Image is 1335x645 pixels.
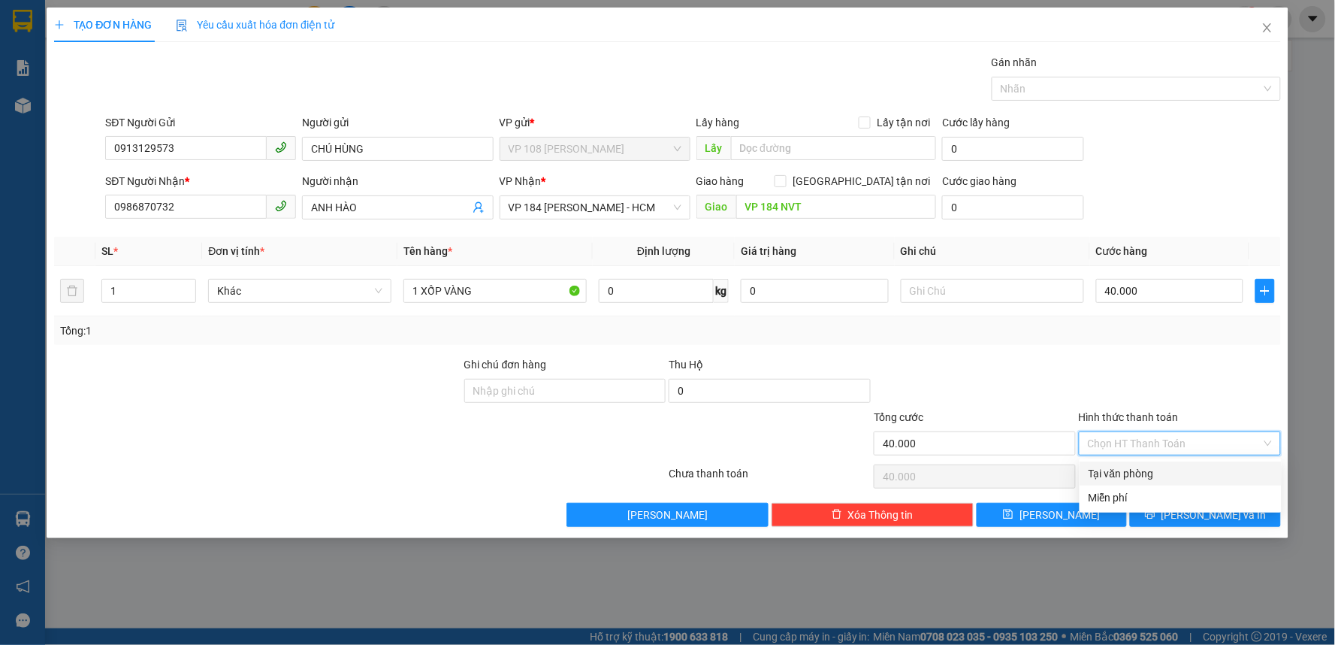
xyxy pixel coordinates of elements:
[275,141,287,153] span: phone
[208,245,264,257] span: Đơn vị tính
[1255,279,1274,303] button: plus
[832,509,842,521] span: delete
[403,279,587,303] input: VD: Bàn, Ghế
[1145,509,1155,521] span: printer
[1261,22,1273,34] span: close
[509,138,681,160] span: VP 108 Lê Hồng Phong - Vũng Tàu
[787,173,936,189] span: [GEOGRAPHIC_DATA] tận nơi
[473,201,485,213] span: user-add
[696,117,740,129] span: Lấy hàng
[669,359,703,371] span: Thu Hộ
[275,200,287,212] span: phone
[302,173,493,189] div: Người nhận
[736,195,937,219] input: Dọc đường
[901,279,1084,303] input: Ghi Chú
[627,507,708,523] span: [PERSON_NAME]
[105,114,296,131] div: SĐT Người Gửi
[667,465,872,492] div: Chưa thanh toán
[1130,503,1281,527] button: printer[PERSON_NAME] và In
[60,322,515,339] div: Tổng: 1
[101,245,113,257] span: SL
[1019,507,1100,523] span: [PERSON_NAME]
[176,19,334,31] span: Yêu cầu xuất hóa đơn điện tử
[1246,8,1288,50] button: Close
[1089,489,1273,506] div: Miễn phí
[566,503,769,527] button: [PERSON_NAME]
[60,279,84,303] button: delete
[1096,245,1148,257] span: Cước hàng
[741,279,889,303] input: 0
[54,20,65,30] span: plus
[217,280,382,302] span: Khác
[403,245,452,257] span: Tên hàng
[1161,507,1267,523] span: [PERSON_NAME] và In
[942,175,1016,187] label: Cước giao hàng
[992,56,1037,68] label: Gán nhãn
[942,195,1084,220] input: Cước giao hàng
[464,359,547,371] label: Ghi chú đơn hàng
[1079,411,1179,423] label: Hình thức thanh toán
[500,114,690,131] div: VP gửi
[500,175,542,187] span: VP Nhận
[105,173,296,189] div: SĐT Người Nhận
[848,507,914,523] span: Xóa Thông tin
[1256,285,1273,297] span: plus
[1089,465,1273,482] div: Tại văn phòng
[942,137,1084,161] input: Cước lấy hàng
[942,117,1010,129] label: Cước lấy hàng
[731,136,937,160] input: Dọc đường
[696,136,731,160] span: Lấy
[741,245,796,257] span: Giá trị hàng
[54,19,152,31] span: TẠO ĐƠN HÀNG
[464,379,666,403] input: Ghi chú đơn hàng
[977,503,1128,527] button: save[PERSON_NAME]
[1003,509,1013,521] span: save
[696,175,745,187] span: Giao hàng
[302,114,493,131] div: Người gửi
[871,114,936,131] span: Lấy tận nơi
[772,503,974,527] button: deleteXóa Thông tin
[895,237,1090,266] th: Ghi chú
[874,411,923,423] span: Tổng cước
[696,195,736,219] span: Giao
[509,196,681,219] span: VP 184 Nguyễn Văn Trỗi - HCM
[637,245,690,257] span: Định lượng
[176,20,188,32] img: icon
[714,279,729,303] span: kg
